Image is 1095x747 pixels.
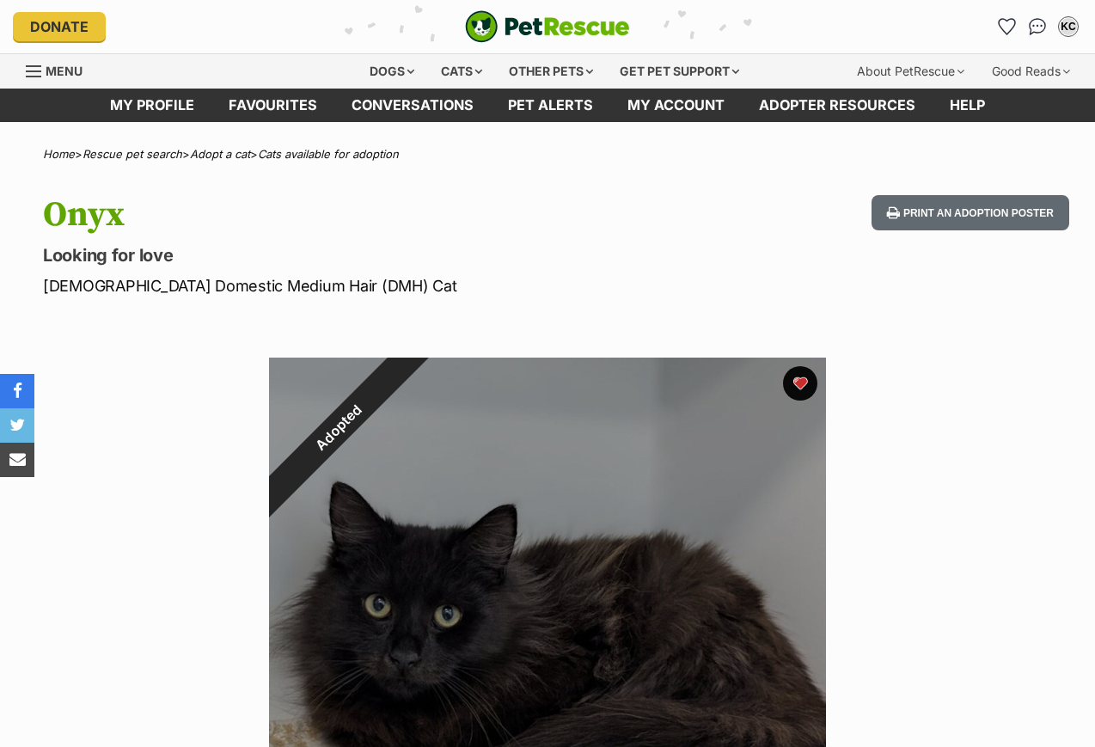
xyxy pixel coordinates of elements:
a: Home [43,147,75,161]
div: Other pets [497,54,605,89]
a: Donate [13,12,106,41]
div: Dogs [358,54,426,89]
div: Get pet support [608,54,751,89]
div: KC [1060,18,1077,35]
span: Menu [46,64,83,78]
a: conversations [334,89,491,122]
a: Rescue pet search [83,147,182,161]
div: Cats [429,54,494,89]
a: Menu [26,54,95,85]
a: Favourites [211,89,334,122]
button: Print an adoption poster [872,195,1069,230]
a: Favourites [993,13,1020,40]
p: [DEMOGRAPHIC_DATA] Domestic Medium Hair (DMH) Cat [43,274,669,297]
div: Good Reads [980,54,1082,89]
a: Pet alerts [491,89,610,122]
a: Cats available for adoption [258,147,399,161]
div: Adopted [229,318,447,536]
a: Adopt a cat [190,147,250,161]
div: About PetRescue [845,54,976,89]
a: My profile [93,89,211,122]
button: favourite [783,366,817,401]
a: Adopter resources [742,89,933,122]
a: My account [610,89,742,122]
img: chat-41dd97257d64d25036548639549fe6c8038ab92f7586957e7f3b1b290dea8141.svg [1029,18,1047,35]
h1: Onyx [43,195,669,235]
ul: Account quick links [993,13,1082,40]
img: logo-cat-932fe2b9b8326f06289b0f2fb663e598f794de774fb13d1741a6617ecf9a85b4.svg [465,10,630,43]
a: Conversations [1024,13,1051,40]
a: Help [933,89,1002,122]
a: PetRescue [465,10,630,43]
button: My account [1055,13,1082,40]
p: Looking for love [43,243,669,267]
